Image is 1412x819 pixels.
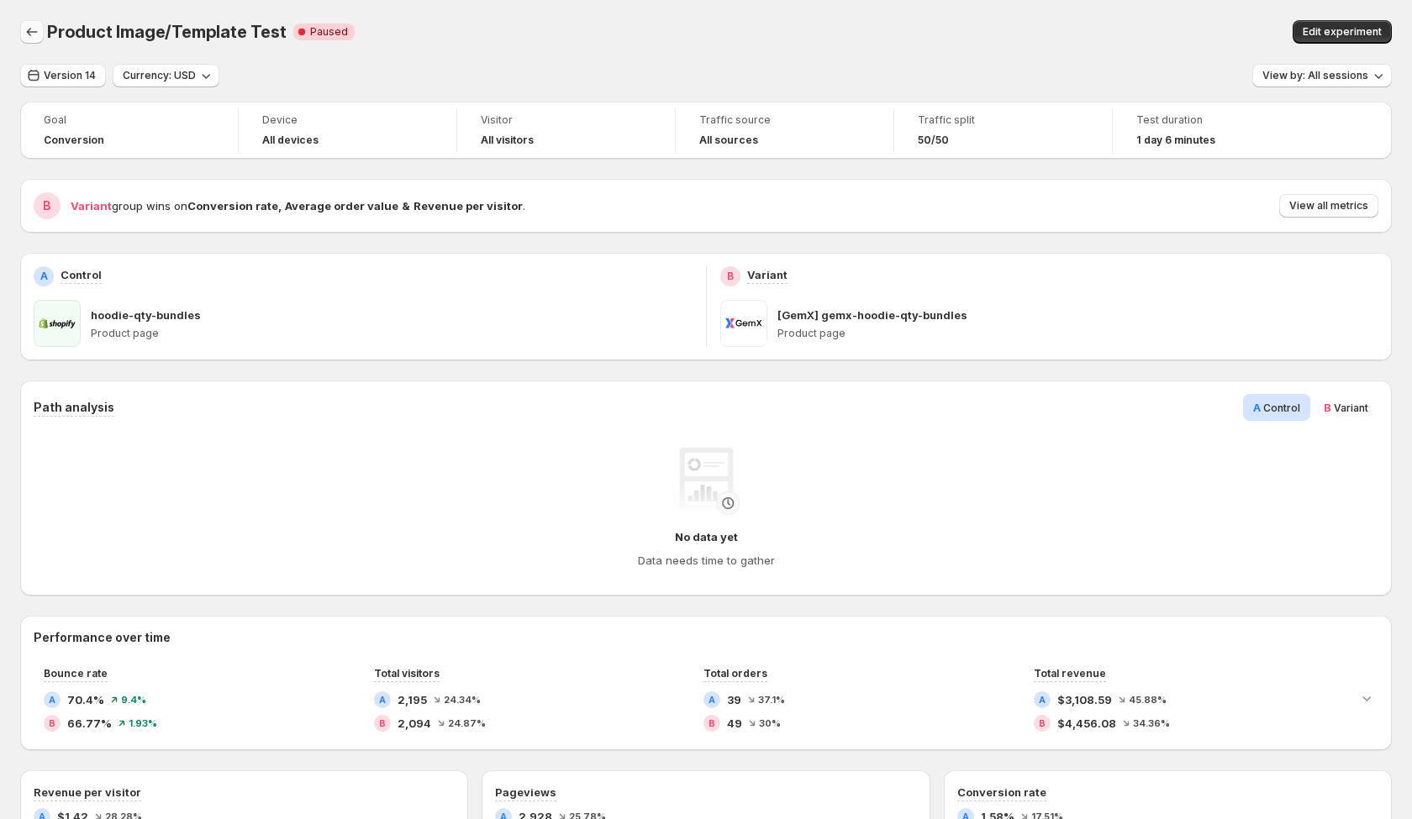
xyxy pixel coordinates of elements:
a: VisitorAll visitors [481,112,651,149]
span: Total visitors [374,667,440,680]
span: 45.88% [1129,695,1167,705]
button: Back [20,20,44,44]
p: Product page [777,327,1379,340]
h4: Data needs time to gather [638,552,775,569]
p: Product page [91,327,693,340]
strong: , [278,199,282,213]
span: Version 14 [44,69,96,82]
span: Visitor [481,113,651,127]
span: $4,456.08 [1057,715,1116,732]
p: hoodie-qty-bundles [91,307,201,323]
span: Total revenue [1034,667,1106,680]
h4: No data yet [675,528,738,545]
button: Version 14 [20,64,106,87]
button: Expand chart [1355,686,1378,710]
h2: A [379,695,386,705]
span: Edit experiment [1303,25,1382,39]
h2: B [49,718,55,728]
span: View all metrics [1289,199,1368,213]
span: group wins on . [71,199,525,213]
h2: Performance over time [34,629,1378,646]
span: Control [1263,402,1300,414]
span: 9.4% [121,695,146,705]
h3: Revenue per visitor [34,784,141,801]
strong: Revenue per visitor [414,199,523,213]
span: Bounce rate [44,667,108,680]
button: Edit experiment [1293,20,1392,44]
strong: & [402,199,410,213]
h2: A [1039,695,1046,705]
span: Variant [1334,402,1368,414]
h4: All devices [262,134,319,147]
span: Variant [71,199,112,213]
span: 66.77% [67,715,112,732]
h4: All visitors [481,134,534,147]
strong: Average order value [285,199,398,213]
span: Paused [310,25,348,39]
p: Control [61,266,102,283]
span: Currency: USD [123,69,196,82]
a: DeviceAll devices [262,112,433,149]
h3: Pageviews [495,784,556,801]
span: $3,108.59 [1057,691,1112,708]
p: Variant [747,266,788,283]
span: 24.34% [444,695,481,705]
span: B [1324,401,1331,414]
span: 2,094 [398,715,431,732]
button: Currency: USD [113,64,219,87]
a: GoalConversion [44,112,214,149]
span: 34.36% [1133,718,1170,728]
a: Traffic split50/50 [918,112,1088,149]
span: 1 day 6 minutes [1136,134,1215,147]
img: hoodie-qty-bundles [34,300,81,347]
span: 50/50 [918,134,949,147]
strong: Conversion rate [187,199,278,213]
span: 2,195 [398,691,427,708]
h3: Path analysis [34,399,114,416]
span: 1.93% [129,718,157,728]
span: Test duration [1136,113,1308,127]
span: 24.87% [448,718,486,728]
span: Traffic source [699,113,870,127]
a: Traffic sourceAll sources [699,112,870,149]
h3: Conversion rate [957,784,1046,801]
a: Test duration1 day 6 minutes [1136,112,1308,149]
h2: B [1039,718,1046,728]
span: Device [262,113,433,127]
span: Conversion [44,134,104,147]
span: Product Image/Template Test [47,22,287,42]
img: No data yet [672,448,740,515]
span: Goal [44,113,214,127]
span: A [1253,401,1261,414]
h2: A [49,695,55,705]
span: View by: All sessions [1262,69,1368,82]
h2: B [43,197,51,214]
button: View by: All sessions [1252,64,1392,87]
span: 37.1% [758,695,785,705]
h2: A [40,270,48,283]
span: Traffic split [918,113,1088,127]
h2: B [727,270,734,283]
span: 70.4% [67,691,104,708]
h2: B [379,718,386,728]
button: View all metrics [1279,194,1378,218]
span: 30% [759,718,781,728]
h4: All sources [699,134,758,147]
h2: A [709,695,715,705]
img: [GemX] gemx-hoodie-qty-bundles [720,300,767,347]
span: 49 [727,715,742,732]
span: Total orders [703,667,767,680]
h2: B [709,718,715,728]
span: 39 [727,691,741,708]
p: [GemX] gemx-hoodie-qty-bundles [777,307,967,323]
